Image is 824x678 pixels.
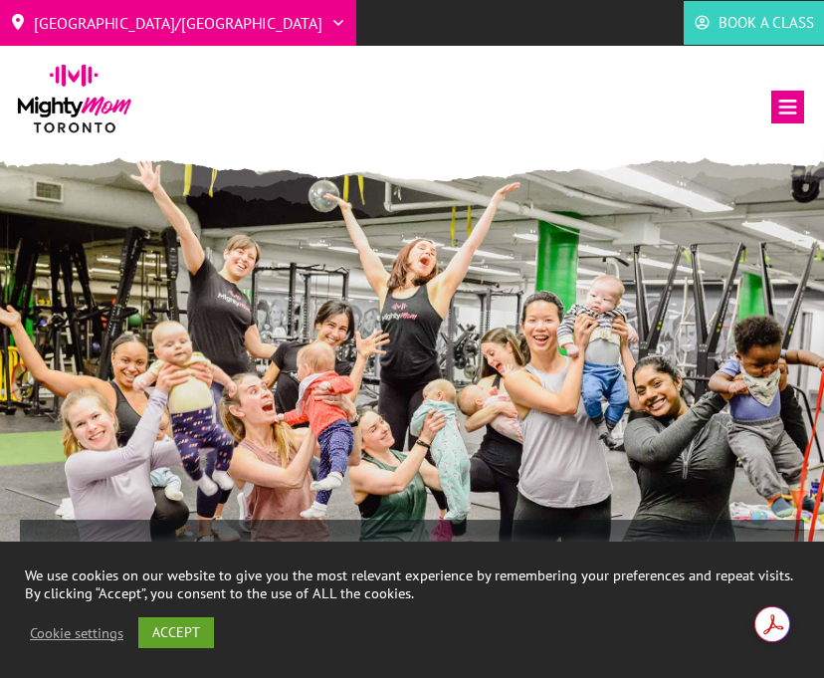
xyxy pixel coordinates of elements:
[10,64,139,144] img: mightymom-logo-toronto
[719,8,814,38] span: Book a Class
[25,566,799,602] div: We use cookies on our website to give you the most relevant experience by remembering your prefer...
[138,617,214,648] a: ACCEPT
[34,7,322,39] span: [GEOGRAPHIC_DATA]/[GEOGRAPHIC_DATA]
[30,624,123,642] a: Cookie settings
[10,7,346,39] a: [GEOGRAPHIC_DATA]/[GEOGRAPHIC_DATA]
[694,8,814,38] a: Book a Class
